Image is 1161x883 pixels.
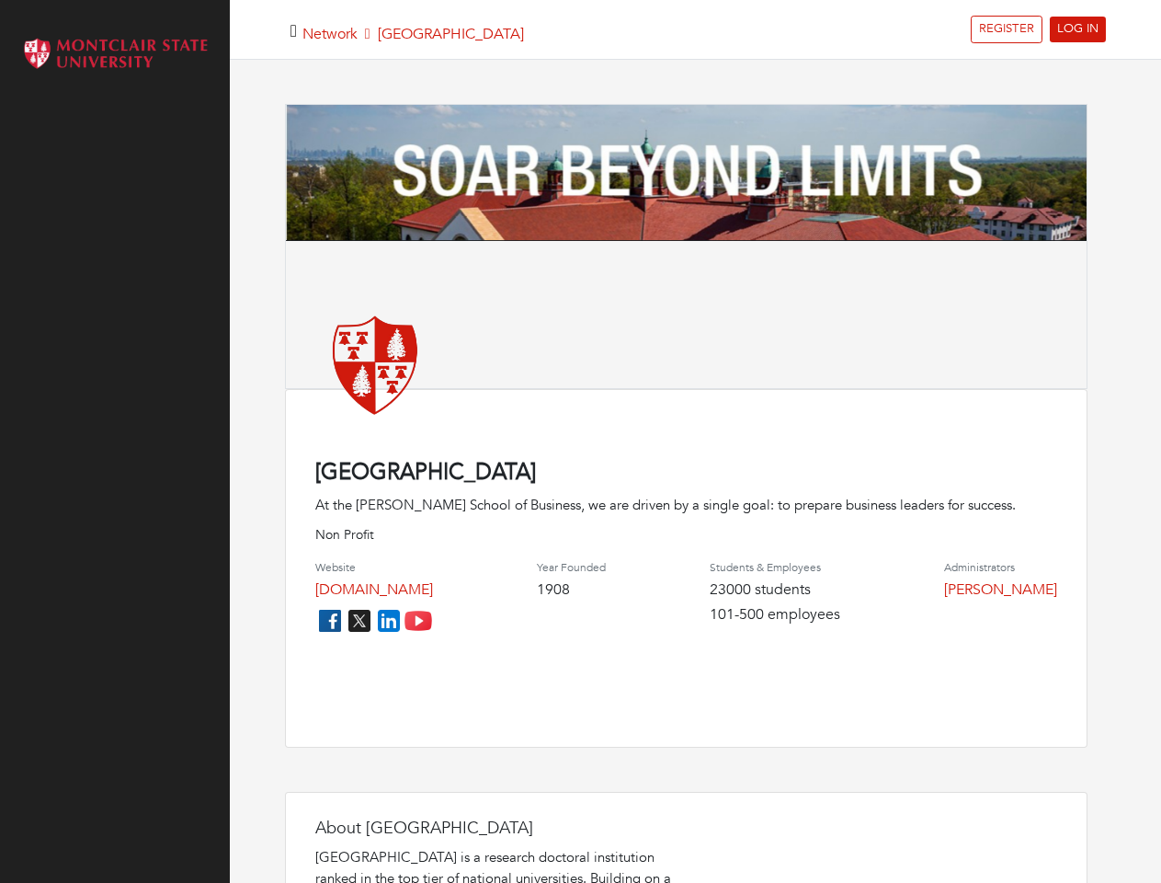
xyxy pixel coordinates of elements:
h4: 23000 students [710,581,840,599]
h4: Year Founded [537,561,606,574]
img: Montclair%20Banner.png [286,105,1087,242]
div: At the [PERSON_NAME] School of Business, we are driven by a single goal: to prepare business lead... [315,495,1057,516]
img: Montclair_logo.png [18,32,211,76]
h4: [GEOGRAPHIC_DATA] [315,460,1057,487]
p: Non Profit [315,525,1057,545]
a: Network [302,24,358,44]
img: montclair-state-university.png [315,304,435,423]
img: twitter_icon-7d0bafdc4ccc1285aa2013833b377ca91d92330db209b8298ca96278571368c9.png [345,606,374,636]
img: youtube_icon-fc3c61c8c22f3cdcae68f2f17984f5f016928f0ca0694dd5da90beefb88aa45e.png [404,606,433,636]
a: [DOMAIN_NAME] [315,579,433,600]
h4: Website [315,561,433,574]
h4: 101-500 employees [710,606,840,624]
a: [PERSON_NAME] [944,579,1057,600]
h4: About [GEOGRAPHIC_DATA] [315,819,683,839]
a: LOG IN [1050,17,1106,42]
h4: Students & Employees [710,561,840,574]
h4: Administrators [944,561,1057,574]
h5: [GEOGRAPHIC_DATA] [302,26,524,43]
img: facebook_icon-256f8dfc8812ddc1b8eade64b8eafd8a868ed32f90a8d2bb44f507e1979dbc24.png [315,606,345,636]
h4: 1908 [537,581,606,599]
img: linkedin_icon-84db3ca265f4ac0988026744a78baded5d6ee8239146f80404fb69c9eee6e8e7.png [374,606,404,636]
a: REGISTER [971,16,1042,43]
